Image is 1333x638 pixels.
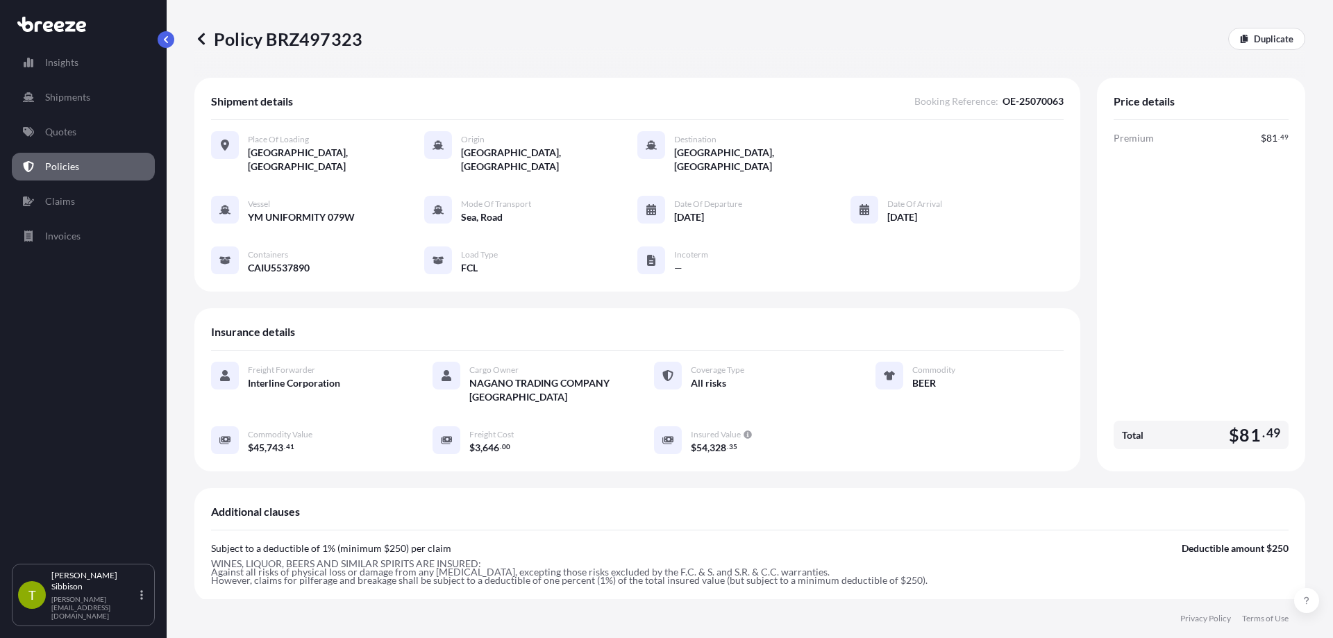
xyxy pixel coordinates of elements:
span: Freight Forwarder [248,364,315,376]
span: Freight Cost [469,429,514,440]
span: Additional clauses [211,505,300,519]
span: $ [248,443,253,453]
span: . [1278,135,1280,140]
span: [GEOGRAPHIC_DATA], [GEOGRAPHIC_DATA] [248,146,424,174]
span: Containers [248,249,288,260]
span: Origin [461,134,485,145]
span: Date of Arrival [887,199,942,210]
span: Mode of Transport [461,199,531,210]
span: Commodity [912,364,955,376]
span: Premium [1114,131,1154,145]
span: $ [691,443,696,453]
p: Duplicate [1254,32,1293,46]
span: 81 [1239,426,1260,444]
span: Insurance details [211,325,295,339]
span: 743 [267,443,283,453]
span: Interline Corporation [248,376,340,390]
span: [GEOGRAPHIC_DATA], [GEOGRAPHIC_DATA] [674,146,850,174]
span: Shipment details [211,94,293,108]
p: Quotes [45,125,76,139]
span: Destination [674,134,716,145]
span: , [265,443,267,453]
a: Quotes [12,118,155,146]
p: However, claims for pilferage and breakage shall be subject to a deductible of one percent (1%) o... [211,576,1289,585]
span: 49 [1266,429,1280,437]
p: Shipments [45,90,90,104]
span: Insured Value [691,429,741,440]
span: 54 [696,443,707,453]
span: Sea, Road [461,210,503,224]
span: 81 [1266,133,1277,143]
span: Price details [1114,94,1175,108]
span: OE-25070063 [1003,94,1064,108]
span: $ [1229,426,1239,444]
p: Against all risks of physical loss or damage from any [MEDICAL_DATA], excepting those risks exclu... [211,568,1289,576]
span: Total [1122,428,1143,442]
span: BEER [912,376,936,390]
span: $ [1261,133,1266,143]
span: Date of Departure [674,199,742,210]
a: Terms of Use [1242,613,1289,624]
span: [DATE] [887,210,917,224]
span: , [707,443,710,453]
span: 45 [253,443,265,453]
p: Insights [45,56,78,69]
span: Cargo Owner [469,364,519,376]
p: Deductible amount $250 [1182,542,1289,555]
span: YM UNIFORMITY 079W [248,210,355,224]
span: 41 [286,444,294,449]
p: Invoices [45,229,81,243]
span: Booking Reference : [914,94,998,108]
span: 3 [475,443,480,453]
span: 35 [729,444,737,449]
span: CAIU5537890 [248,261,310,275]
span: , [480,443,483,453]
p: Claims [45,194,75,208]
a: Claims [12,187,155,215]
p: [PERSON_NAME][EMAIL_ADDRESS][DOMAIN_NAME] [51,595,137,620]
span: $ [469,443,475,453]
p: WINES, LIQUOR, BEERS AND SIMILAR SPIRITS ARE INSURED: [211,560,1289,568]
p: Policy BRZ497323 [194,28,362,50]
span: 00 [502,444,510,449]
span: T [28,588,36,602]
span: . [500,444,501,449]
span: 646 [483,443,499,453]
a: Shipments [12,83,155,111]
span: Commodity Value [248,429,312,440]
span: NAGANO TRADING COMPANY [GEOGRAPHIC_DATA] [469,376,621,404]
span: 328 [710,443,726,453]
span: Load Type [461,249,498,260]
span: . [727,444,728,449]
span: Coverage Type [691,364,744,376]
p: [PERSON_NAME] Sibbison [51,570,137,592]
span: . [1262,429,1265,437]
a: Duplicate [1228,28,1305,50]
span: — [674,261,682,275]
span: All risks [691,376,726,390]
a: Policies [12,153,155,181]
p: Policies [45,160,79,174]
span: FCL [461,261,478,275]
a: Insights [12,49,155,76]
span: [DATE] [674,210,704,224]
span: 49 [1280,135,1289,140]
span: Incoterm [674,249,708,260]
span: Vessel [248,199,270,210]
span: . [284,444,285,449]
span: Place of Loading [248,134,309,145]
a: Invoices [12,222,155,250]
span: [GEOGRAPHIC_DATA], [GEOGRAPHIC_DATA] [461,146,637,174]
a: Privacy Policy [1180,613,1231,624]
p: Subject to a deductible of 1% (minimum $250) per claim [211,542,451,555]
